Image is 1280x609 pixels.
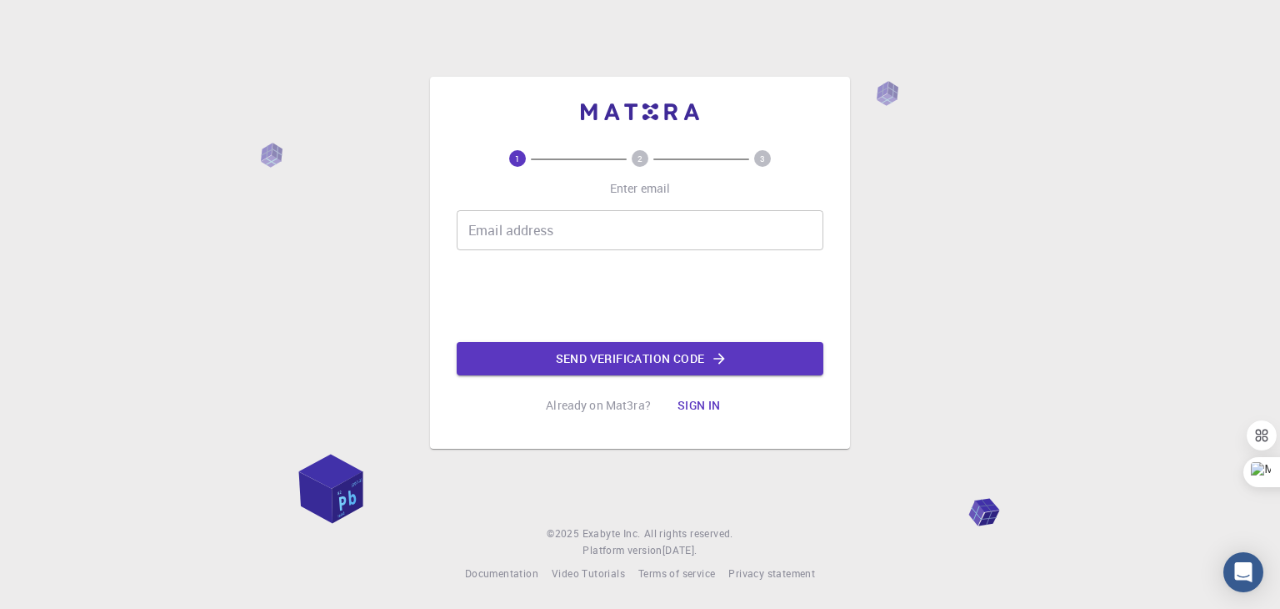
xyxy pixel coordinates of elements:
[637,153,642,164] text: 2
[644,526,733,542] span: All rights reserved.
[582,526,641,542] a: Exabyte Inc.
[457,342,823,375] button: Send verification code
[513,264,767,329] iframe: reCAPTCHA
[546,397,651,414] p: Already on Mat3ra?
[664,389,734,422] button: Sign in
[638,566,715,582] a: Terms of service
[582,526,641,540] span: Exabyte Inc.
[465,566,538,582] a: Documentation
[552,566,625,582] a: Video Tutorials
[465,566,538,580] span: Documentation
[547,526,582,542] span: © 2025
[728,566,815,582] a: Privacy statement
[515,153,520,164] text: 1
[662,543,697,556] span: [DATE] .
[638,566,715,580] span: Terms of service
[552,566,625,580] span: Video Tutorials
[728,566,815,580] span: Privacy statement
[760,153,765,164] text: 3
[662,542,697,559] a: [DATE].
[610,180,671,197] p: Enter email
[582,542,662,559] span: Platform version
[1223,552,1263,592] div: Open Intercom Messenger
